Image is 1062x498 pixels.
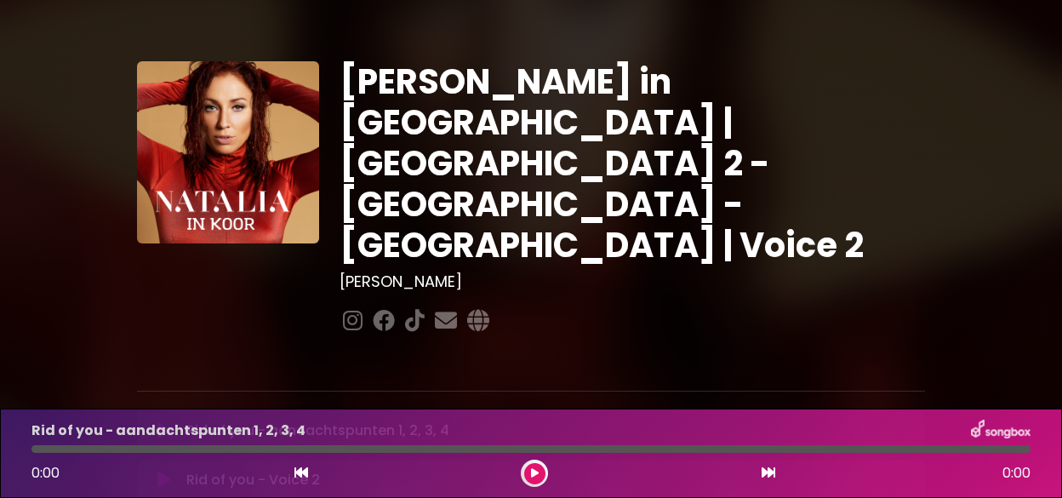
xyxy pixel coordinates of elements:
[31,463,60,483] span: 0:00
[137,61,319,243] img: YTVS25JmS9CLUqXqkEhs
[340,272,926,291] h3: [PERSON_NAME]
[340,61,926,266] h1: [PERSON_NAME] in [GEOGRAPHIC_DATA] | [GEOGRAPHIC_DATA] 2 - [GEOGRAPHIC_DATA] - [GEOGRAPHIC_DATA] ...
[1002,463,1031,484] span: 0:00
[971,420,1031,442] img: songbox-logo-white.png
[31,421,305,441] p: Rid of you - aandachtspunten 1, 2, 3, 4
